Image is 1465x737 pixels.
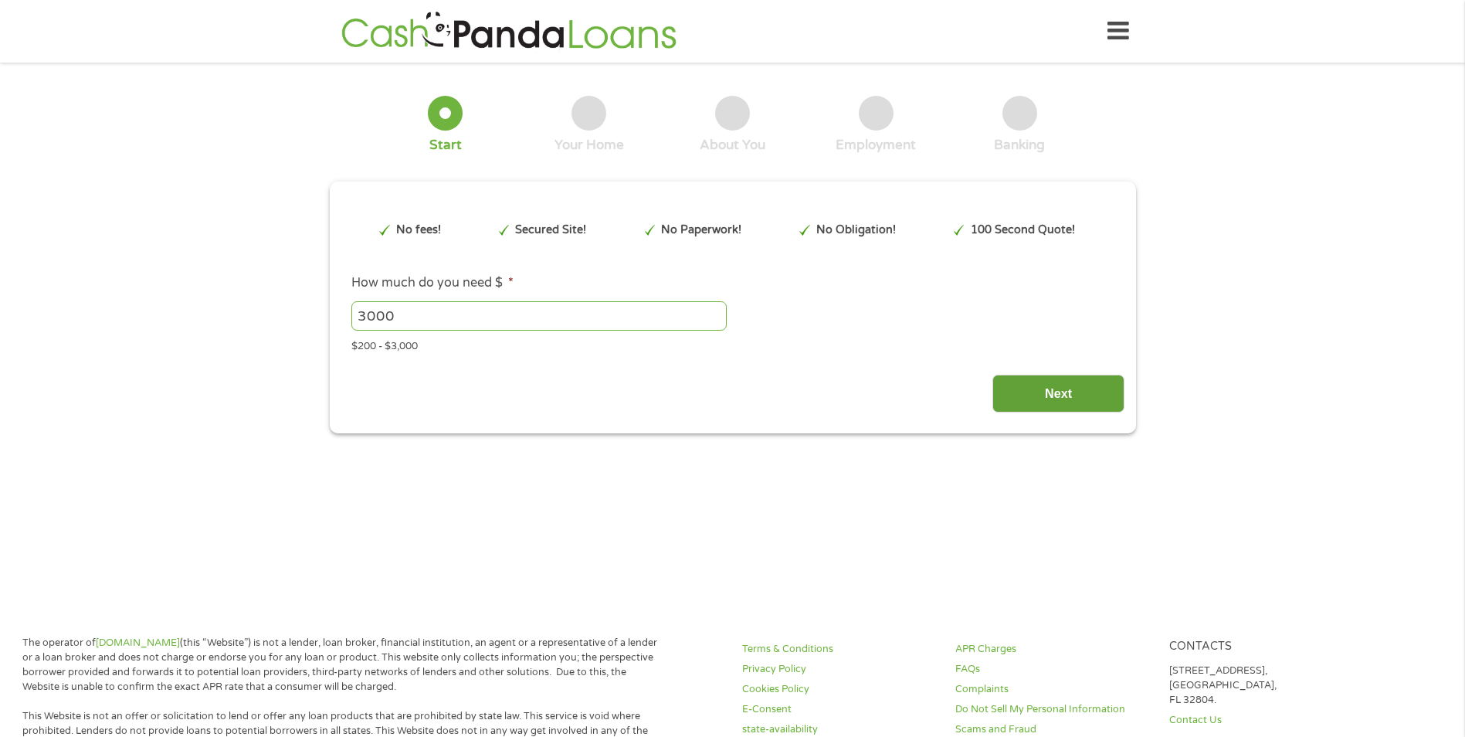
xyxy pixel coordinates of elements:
p: No fees! [396,222,441,239]
label: How much do you need $ [351,275,514,291]
a: Cookies Policy [742,682,937,697]
div: Banking [994,137,1045,154]
h4: Contacts [1169,640,1364,654]
p: [STREET_ADDRESS], [GEOGRAPHIC_DATA], FL 32804. [1169,664,1364,708]
a: Do Not Sell My Personal Information [955,702,1150,717]
div: About You [700,137,765,154]
a: state-availability [742,722,937,737]
p: 100 Second Quote! [971,222,1075,239]
a: Contact Us [1169,713,1364,728]
div: Employment [836,137,916,154]
img: GetLoanNow Logo [337,9,681,53]
p: No Paperwork! [661,222,741,239]
p: Secured Site! [515,222,586,239]
div: Start [429,137,462,154]
a: Scams and Fraud [955,722,1150,737]
a: APR Charges [955,642,1150,657]
a: Privacy Policy [742,662,937,677]
input: Next [992,375,1124,413]
a: Complaints [955,682,1150,697]
a: [DOMAIN_NAME] [96,637,180,649]
a: E-Consent [742,702,937,717]
p: No Obligation! [816,222,896,239]
div: Your Home [554,137,624,154]
p: The operator of (this “Website”) is not a lender, loan broker, financial institution, an agent or... [22,636,663,695]
a: Terms & Conditions [742,642,937,657]
a: FAQs [955,662,1150,677]
div: $200 - $3,000 [351,334,1113,355]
